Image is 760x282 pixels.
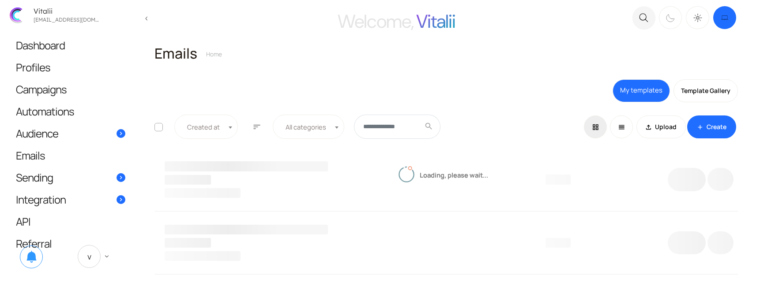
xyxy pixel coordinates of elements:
[154,44,197,63] span: Emails
[273,115,344,139] span: All categories
[687,115,736,139] a: addCreate
[16,41,65,50] span: Dashboard
[174,115,238,139] span: Created at
[7,100,134,122] a: Automations
[16,217,30,226] span: API
[610,115,633,138] a: reorder
[618,122,625,132] span: reorder
[7,211,134,232] a: API
[16,85,67,94] span: Campaigns
[592,122,599,132] span: grid_view
[252,123,261,131] span: sort
[673,79,738,102] a: Template Gallery
[658,4,738,31] div: Dark mode switcher
[645,122,652,132] span: file_upload
[31,15,102,23] div: vitalijgladkij@gmail.com
[16,129,58,138] span: Audience
[7,34,134,56] a: Dashboard
[696,122,704,132] span: add
[424,124,433,129] span: search
[31,7,102,15] div: Vitalii
[584,115,636,138] div: Basic example
[16,107,74,116] span: Automations
[206,50,222,58] a: Home
[584,115,607,138] a: grid_view
[250,115,263,139] button: sort
[7,122,134,144] a: Audience
[7,78,134,100] a: Campaigns
[7,56,134,78] a: Profiles
[636,115,685,138] a: file_uploadUpload
[613,79,670,102] a: My templates
[16,195,66,204] span: Integration
[282,122,335,132] span: All categories
[338,9,414,33] span: Welcome,
[4,4,138,27] a: Vitalii [EMAIL_ADDRESS][DOMAIN_NAME]
[16,173,53,182] span: Sending
[7,145,134,166] a: Emails
[416,9,455,33] span: Vitalii
[16,63,50,72] span: Profiles
[16,151,45,160] span: Emails
[7,189,134,210] a: Integration
[184,122,229,132] span: Created at
[103,252,111,260] span: keyboard_arrow_down
[78,245,101,268] span: V
[69,239,121,274] a: V keyboard_arrow_down
[7,167,134,188] a: Sending
[7,233,134,254] a: Referral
